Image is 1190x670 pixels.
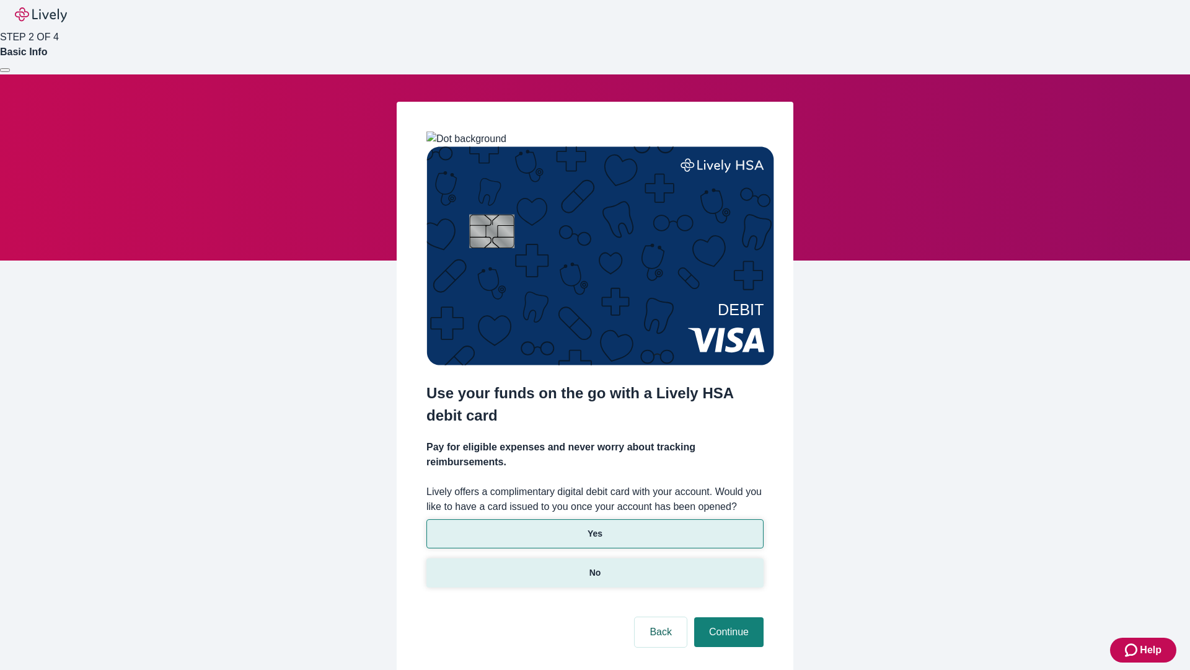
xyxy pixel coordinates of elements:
[1125,643,1140,658] svg: Zendesk support icon
[1110,638,1176,663] button: Zendesk support iconHelp
[426,440,764,470] h4: Pay for eligible expenses and never worry about tracking reimbursements.
[15,7,67,22] img: Lively
[588,527,602,540] p: Yes
[635,617,687,647] button: Back
[426,519,764,548] button: Yes
[426,132,506,146] img: Dot background
[426,558,764,587] button: No
[1140,643,1161,658] span: Help
[426,146,774,365] img: Debit card
[589,566,601,579] p: No
[694,617,764,647] button: Continue
[426,382,764,427] h2: Use your funds on the go with a Lively HSA debit card
[426,485,764,514] label: Lively offers a complimentary digital debit card with your account. Would you like to have a card...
